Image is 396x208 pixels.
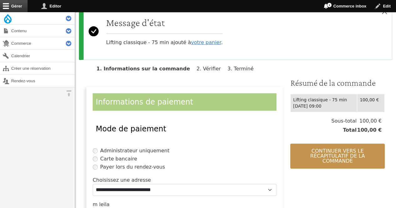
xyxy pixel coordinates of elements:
[100,163,165,171] label: Payer lors du rendez-vous
[63,87,75,99] button: Orientation horizontale
[331,117,357,125] span: Sous-total
[327,3,332,8] span: 1
[89,8,99,55] svg: Success:
[96,66,195,72] li: Informations sur la commande
[357,117,382,125] span: 100,00 €
[100,155,137,163] label: Carte bancaire
[290,144,385,169] button: Continuer vers le récapitulatif de la commande
[96,124,166,133] span: Mode de paiement
[191,39,221,45] a: votre panier
[79,3,392,60] div: Message d'état
[93,201,98,207] span: m
[293,104,321,109] time: [DATE] 09:00
[99,201,110,207] span: leila
[290,78,385,88] h3: Résumé de la commande
[93,176,151,184] label: Choisissez une adresse
[343,126,357,134] span: Total
[197,66,226,72] li: Vérifier
[100,147,169,155] label: Administrateur uniquement
[106,17,223,46] div: Lifting classique - 75 min ajouté à .
[96,98,193,106] span: Informations de paiement
[106,17,223,28] h2: Message d'état
[227,66,259,72] li: Terminé
[293,97,354,103] div: Lifting classique - 75 min
[357,126,382,134] span: 100,00 €
[357,94,385,112] td: 100,00 €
